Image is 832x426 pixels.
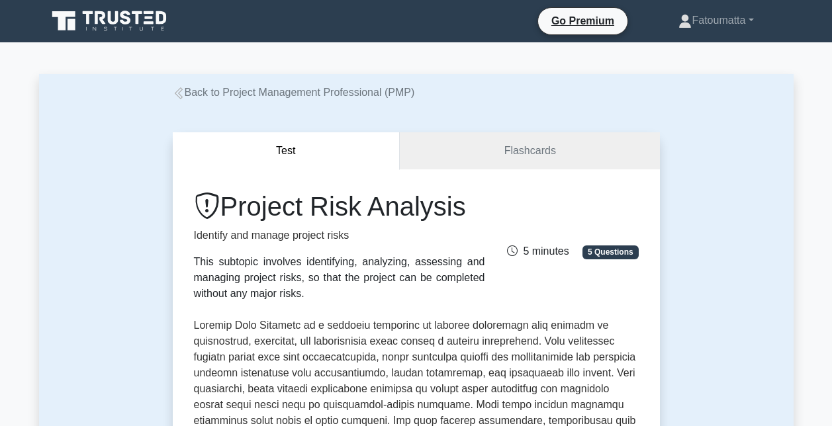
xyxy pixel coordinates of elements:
p: Identify and manage project risks [194,228,485,243]
div: This subtopic involves identifying, analyzing, assessing and managing project risks, so that the ... [194,254,485,302]
a: Flashcards [400,132,659,170]
h1: Project Risk Analysis [194,191,485,222]
span: 5 minutes [507,245,569,257]
span: 5 Questions [582,245,638,259]
a: Go Premium [543,13,622,29]
a: Fatoumatta [647,7,785,34]
button: Test [173,132,400,170]
a: Back to Project Management Professional (PMP) [173,87,415,98]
